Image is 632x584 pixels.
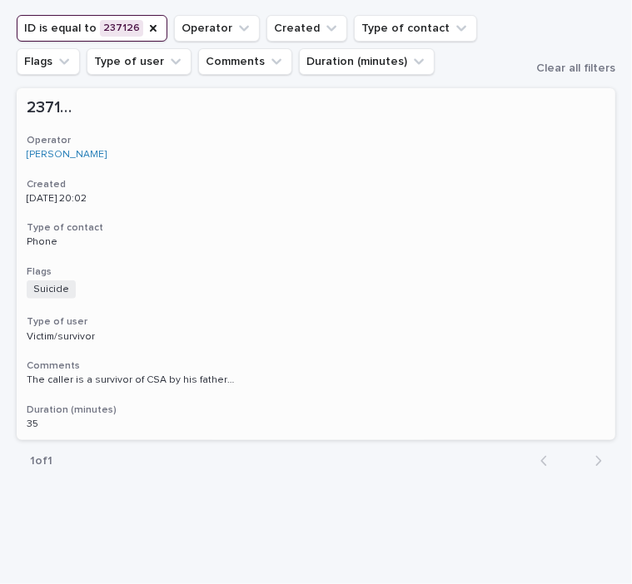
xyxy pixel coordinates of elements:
[523,62,615,74] button: Clear all filters
[27,265,605,279] h3: Flags
[198,48,292,75] button: Comments
[354,15,477,42] button: Type of contact
[27,415,42,430] p: 35
[27,95,82,117] p: 237126
[571,453,615,468] button: Next
[536,62,615,74] span: Clear all filters
[27,403,605,417] h3: Duration (minutes)
[527,453,571,468] button: Back
[174,15,260,42] button: Operator
[27,315,605,329] h3: Type of user
[27,236,131,248] p: Phone
[87,48,192,75] button: Type of user
[27,149,107,161] a: [PERSON_NAME]
[17,15,167,42] button: ID
[299,48,435,75] button: Duration (minutes)
[27,221,605,235] h3: Type of contact
[17,48,80,75] button: Flags
[27,134,605,147] h3: Operator
[27,331,131,343] p: Victim/survivor
[27,178,605,191] h3: Created
[27,359,605,373] h3: Comments
[27,371,238,386] p: The caller is a survivor of CSA by his father and who sex trafficked him to other male perpetrato...
[266,15,347,42] button: Created
[27,280,76,299] span: Suicide
[17,88,615,440] a: 237126237126 Operator[PERSON_NAME] Created[DATE] 20:02Type of contactPhoneFlagsSuicideType of use...
[27,193,131,205] p: [DATE] 20:02
[17,441,66,482] p: 1 of 1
